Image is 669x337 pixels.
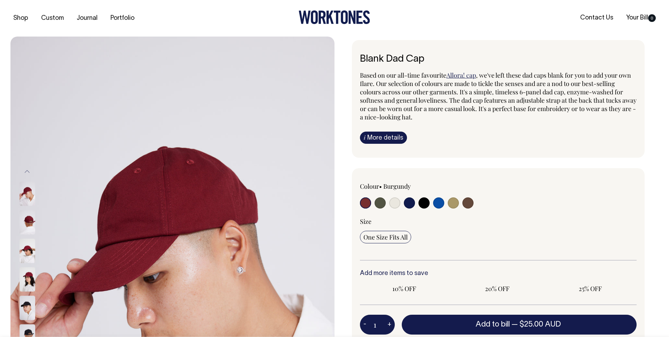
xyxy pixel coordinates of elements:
span: — [512,321,563,328]
a: Your Bill0 [623,12,659,24]
div: Size [360,217,637,226]
img: burgundy [20,238,35,263]
img: burgundy [20,267,35,291]
a: Allora! cap [446,71,476,79]
a: Contact Us [577,12,616,24]
span: Add to bill [476,321,510,328]
button: Previous [22,164,32,180]
button: - [360,318,370,332]
span: 0 [648,14,656,22]
img: black [20,296,35,320]
a: iMore details [360,132,407,144]
h6: Blank Dad Cap [360,54,637,65]
span: $25.00 AUD [520,321,561,328]
input: 25% OFF [546,282,635,295]
span: 10% OFF [363,284,445,293]
a: Custom [38,13,67,24]
input: 20% OFF [453,282,542,295]
a: Shop [10,13,31,24]
span: i [364,134,366,141]
a: Journal [74,13,100,24]
input: 10% OFF [360,282,449,295]
span: , we've left these dad caps blank for you to add your own flare. Our selection of colours are mad... [360,71,637,121]
div: Colour [360,182,471,190]
img: burgundy [20,210,35,234]
span: One Size Fits All [363,233,408,241]
h6: Add more items to save [360,270,637,277]
input: One Size Fits All [360,231,411,243]
button: Add to bill —$25.00 AUD [402,315,637,334]
span: Based on our all-time favourite [360,71,446,79]
span: 20% OFF [456,284,538,293]
span: • [379,182,382,190]
span: 25% OFF [549,284,631,293]
img: burgundy [20,181,35,206]
button: + [384,318,395,332]
a: Portfolio [108,13,137,24]
label: Burgundy [383,182,411,190]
